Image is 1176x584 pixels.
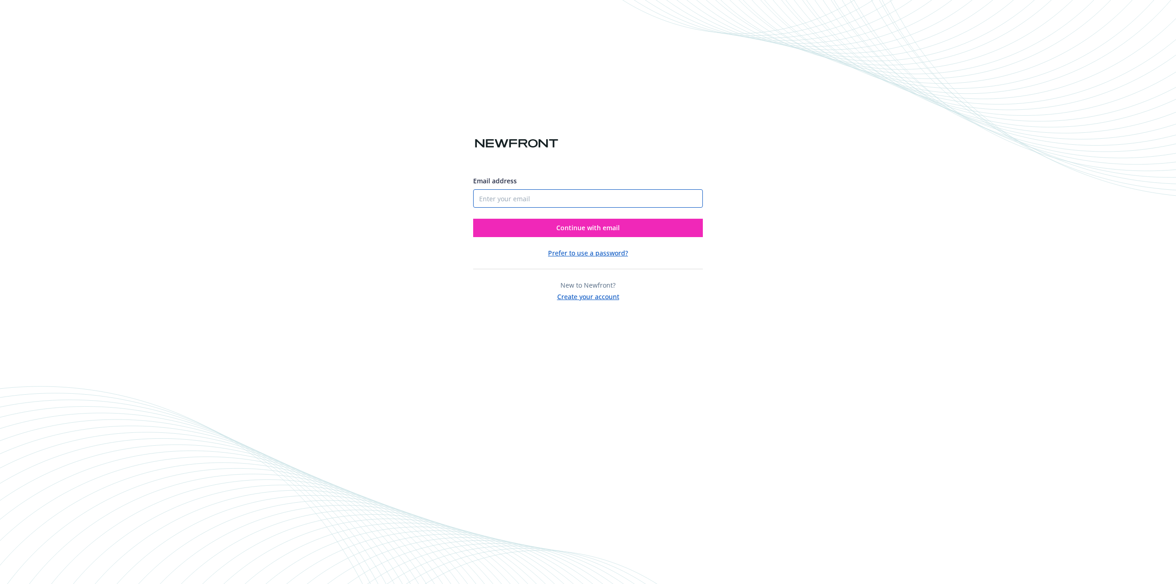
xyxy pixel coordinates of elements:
[556,223,620,232] span: Continue with email
[557,290,619,301] button: Create your account
[473,136,560,152] img: Newfront logo
[560,281,616,289] span: New to Newfront?
[548,248,628,258] button: Prefer to use a password?
[473,189,703,208] input: Enter your email
[473,219,703,237] button: Continue with email
[473,176,517,185] span: Email address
